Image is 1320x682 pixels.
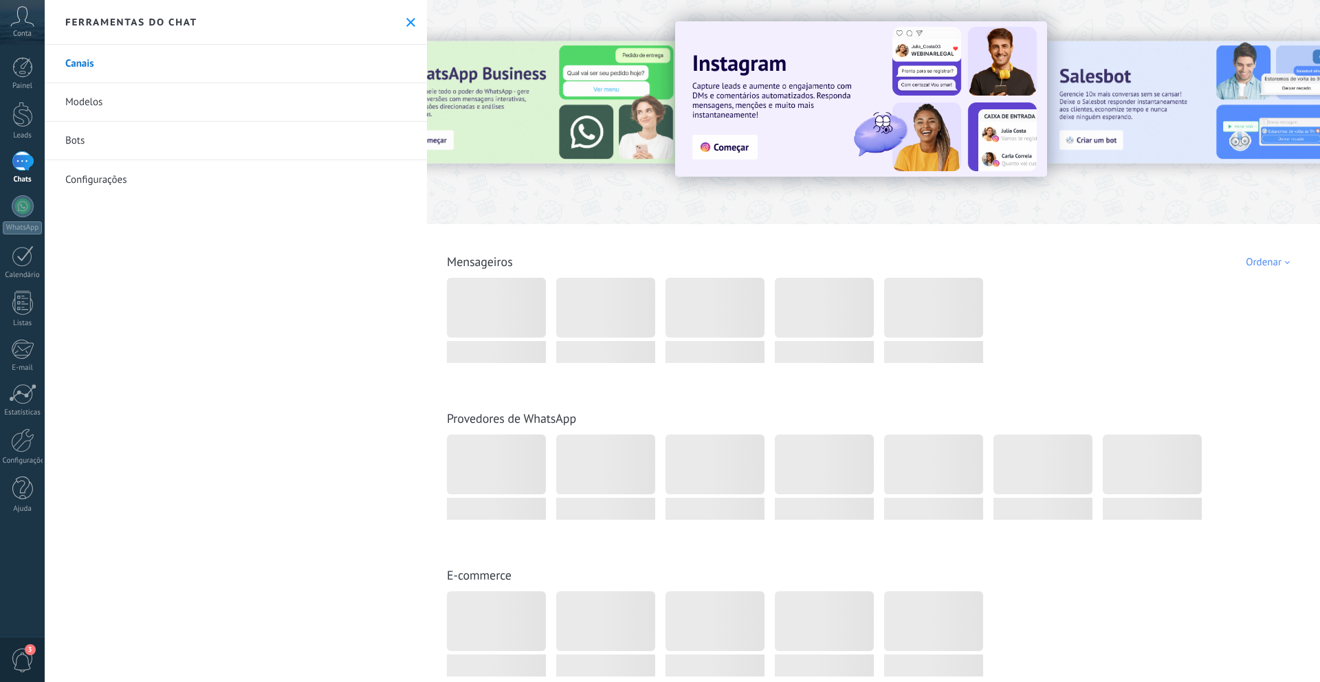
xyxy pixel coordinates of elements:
[45,122,427,160] a: Bots
[3,221,42,234] div: WhatsApp
[3,82,43,91] div: Painel
[3,505,43,514] div: Ajuda
[25,644,36,655] span: 3
[3,271,43,280] div: Calendário
[447,567,511,583] a: E-commerce
[3,131,43,140] div: Leads
[13,30,32,38] span: Conta
[1246,256,1295,269] div: Ordenar
[3,175,43,184] div: Chats
[45,83,427,122] a: Modelos
[3,364,43,373] div: E-mail
[45,45,427,83] a: Canais
[675,21,1047,177] img: Slide 1
[3,408,43,417] div: Estatísticas
[65,16,197,28] h2: Ferramentas do chat
[447,410,576,426] a: Provedores de WhatsApp
[3,319,43,328] div: Listas
[3,456,43,465] div: Configurações
[388,41,681,164] img: Slide 3
[45,160,427,199] a: Configurações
